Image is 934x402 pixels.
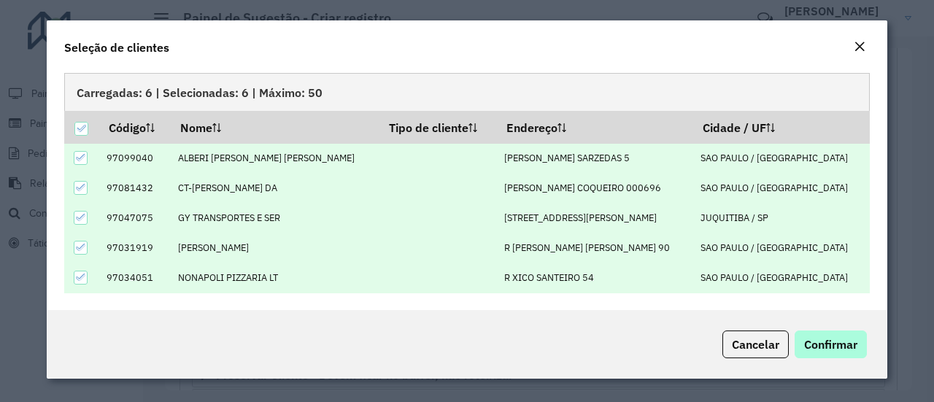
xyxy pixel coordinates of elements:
td: SAO PAULO / [GEOGRAPHIC_DATA] [692,233,869,263]
td: [PERSON_NAME] [171,233,379,263]
td: NONAPOLI PIZZARIA LT [171,263,379,293]
td: JUQUITIBA / SP [692,203,869,233]
td: R XICO SANTEIRO 54 [496,263,692,293]
td: [STREET_ADDRESS][PERSON_NAME] [496,203,692,233]
td: 97047075 [99,203,170,233]
td: 97084159 [99,293,170,322]
td: R LEOPOLDINO [PERSON_NAME] 28 [496,293,692,322]
td: 97031919 [99,233,170,263]
th: Código [99,112,170,143]
td: [PERSON_NAME] [171,293,379,322]
button: Cancelar [722,331,789,358]
td: 97034051 [99,263,170,293]
td: [PERSON_NAME] SARZEDAS 5 [496,143,692,173]
span: Cancelar [732,337,779,352]
td: 97081432 [99,173,170,203]
td: SAO PAULO / [GEOGRAPHIC_DATA] [692,263,869,293]
th: Tipo de cliente [379,112,496,143]
td: SAO PAULO / [GEOGRAPHIC_DATA] [692,143,869,173]
span: Confirmar [804,337,857,352]
th: Cidade / UF [692,112,869,143]
td: CT-[PERSON_NAME] DA [171,173,379,203]
td: [PERSON_NAME] COQUEIRO 000696 [496,173,692,203]
h4: Seleção de clientes [64,39,169,56]
em: Fechar [854,41,865,53]
td: SAO PAULO / [GEOGRAPHIC_DATA] [692,293,869,322]
td: R [PERSON_NAME] [PERSON_NAME] 90 [496,233,692,263]
th: Endereço [496,112,692,143]
td: ALBERI [PERSON_NAME] [PERSON_NAME] [171,143,379,173]
div: Carregadas: 6 | Selecionadas: 6 | Máximo: 50 [64,73,870,111]
button: Close [849,38,870,57]
th: Nome [171,112,379,143]
td: SAO PAULO / [GEOGRAPHIC_DATA] [692,173,869,203]
td: 97099040 [99,143,170,173]
button: Confirmar [795,331,867,358]
td: GY TRANSPORTES E SER [171,203,379,233]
